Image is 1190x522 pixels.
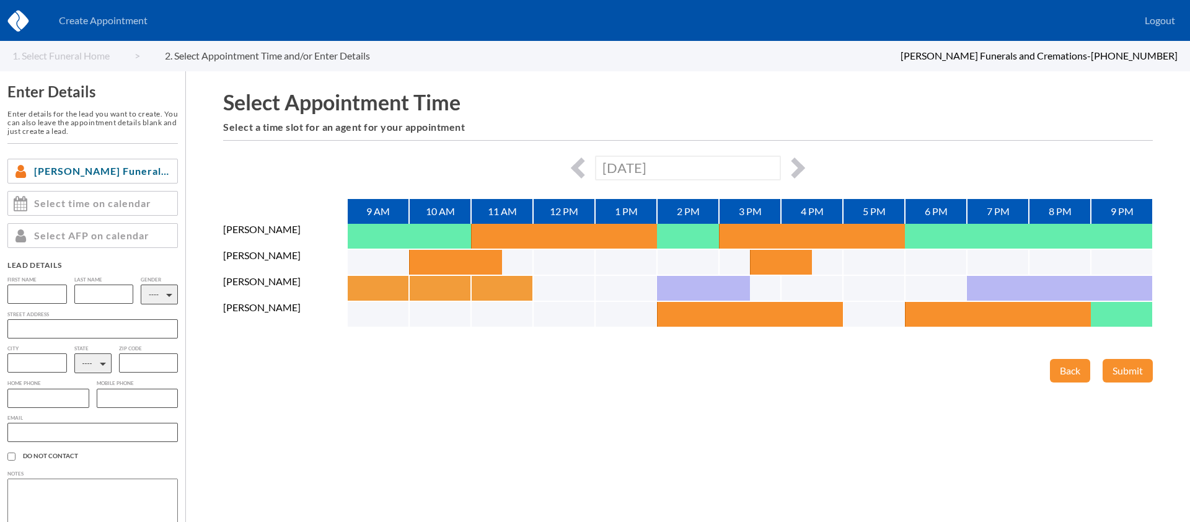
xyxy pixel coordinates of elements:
[7,277,67,283] label: First Name
[223,250,347,276] div: [PERSON_NAME]
[97,381,178,386] label: Mobile Phone
[1091,50,1178,61] span: [PHONE_NUMBER]
[1029,199,1091,224] div: 8 PM
[223,224,347,250] div: [PERSON_NAME]
[12,50,140,61] a: 1. Select Funeral Home
[901,50,1091,61] span: [PERSON_NAME] Funerals and Cremations -
[74,277,134,283] label: Last Name
[223,122,1153,133] h6: Select a time slot for an agent for your appointment
[347,199,409,224] div: 9 AM
[7,346,67,352] label: City
[119,346,178,352] label: Zip Code
[1103,359,1153,383] button: Submit
[7,415,178,421] label: Email
[533,199,595,224] div: 12 PM
[223,276,347,302] div: [PERSON_NAME]
[7,471,178,477] label: Notes
[223,90,1153,114] h1: Select Appointment Time
[7,83,178,100] h3: Enter Details
[23,453,178,460] span: Do Not Contact
[34,198,151,209] span: Select time on calendar
[223,302,347,328] div: [PERSON_NAME]
[74,346,112,352] label: State
[843,199,905,224] div: 5 PM
[165,50,395,61] a: 2. Select Appointment Time and/or Enter Details
[7,260,178,270] div: Lead Details
[141,277,178,283] label: Gender
[7,381,89,386] label: Home Phone
[781,199,843,224] div: 4 PM
[595,199,657,224] div: 1 PM
[1091,199,1153,224] div: 9 PM
[34,230,149,241] span: Select AFP on calendar
[719,199,781,224] div: 3 PM
[7,110,178,135] h6: Enter details for the lead you want to create. You can also leave the appointment details blank a...
[471,199,533,224] div: 11 AM
[905,199,967,224] div: 6 PM
[7,312,178,317] label: Street Address
[409,199,471,224] div: 10 AM
[967,199,1029,224] div: 7 PM
[34,166,172,177] span: [PERSON_NAME] Funerals and Cremations
[657,199,719,224] div: 2 PM
[1050,359,1090,383] button: Back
